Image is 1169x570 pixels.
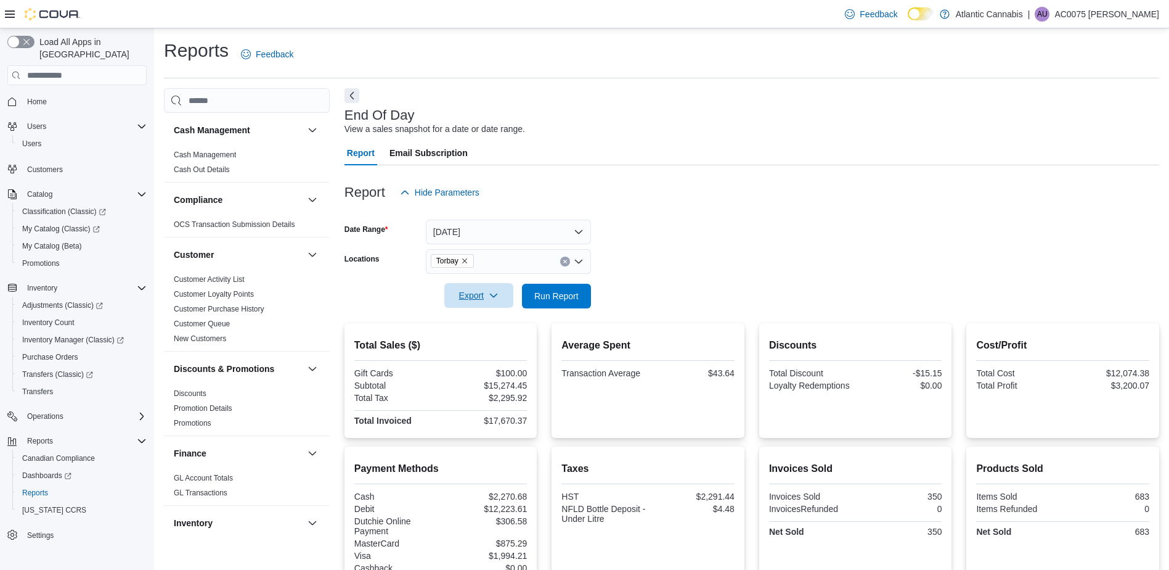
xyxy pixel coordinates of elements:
h1: Reports [164,38,229,63]
a: Discounts [174,389,206,398]
a: Promotions [174,419,211,427]
span: Reports [27,436,53,446]
a: Purchase Orders [17,350,83,365]
span: Users [27,122,46,131]
span: OCS Transaction Submission Details [174,220,295,229]
strong: Total Invoiced [354,416,412,426]
a: Adjustments (Classic) [12,297,152,314]
h2: Products Sold [976,461,1149,476]
button: [DATE] [426,220,591,244]
a: Cash Out Details [174,165,230,174]
span: My Catalog (Beta) [22,241,82,251]
a: Customers [22,162,68,177]
a: Cash Management [174,151,236,159]
button: Reports [22,434,58,448]
a: Home [22,94,52,109]
a: Customer Activity List [174,275,245,284]
div: $17,670.37 [443,416,527,426]
a: Customer Purchase History [174,305,264,313]
div: $875.29 [443,539,527,548]
a: [US_STATE] CCRS [17,503,91,518]
button: Clear input [560,257,570,266]
span: Customer Queue [174,319,230,329]
h3: Customer [174,249,214,261]
button: Settings [2,526,152,544]
span: Purchase Orders [22,352,78,362]
span: Feedback [256,48,293,60]
button: Finance [174,447,303,460]
div: 683 [1065,527,1149,537]
span: Inventory Manager (Classic) [22,335,124,345]
a: Classification (Classic) [17,204,111,219]
button: Catalog [22,187,57,202]
button: Inventory Count [12,314,152,331]
div: Transaction Average [561,368,645,378]
img: Cova [25,8,80,20]
a: Users [17,136,46,151]
div: Total Discount [769,368,853,378]
button: Home [2,93,152,110]
span: AU [1037,7,1048,22]
button: Hide Parameters [395,180,484,205]
button: Purchase Orders [12,349,152,366]
a: My Catalog (Beta) [17,239,87,254]
span: Customer Loyalty Points [174,289,254,299]
span: Customer Activity List [174,275,245,284]
button: Users [2,118,152,135]
button: Open list of options [574,257,584,266]
span: Inventory Manager (Classic) [17,332,147,347]
div: $0.00 [858,381,942,390]
a: GL Account Totals [174,474,233,482]
span: Dashboards [22,471,71,481]
span: Export [452,283,506,308]
div: $2,270.68 [443,492,527,502]
div: $2,291.44 [651,492,735,502]
button: Users [12,135,152,152]
span: My Catalog (Classic) [22,224,100,234]
a: OCS Transaction Submission Details [174,220,295,229]
button: Operations [2,408,152,425]
span: Inventory [22,281,147,295]
div: $43.64 [651,368,735,378]
a: Feedback [840,2,902,27]
span: Run Report [534,290,579,302]
a: Transfers (Classic) [17,367,98,382]
span: Adjustments (Classic) [17,298,147,313]
span: Reports [17,485,147,500]
button: Cash Management [174,124,303,136]
span: Home [27,97,47,107]
span: Promotions [174,418,211,428]
span: [US_STATE] CCRS [22,505,86,515]
div: Cash [354,492,438,502]
span: Customer Purchase History [174,304,264,314]
button: Cash Management [305,123,320,138]
span: Load All Apps in [GEOGRAPHIC_DATA] [35,36,147,60]
div: Debit [354,504,438,514]
span: Operations [27,411,63,421]
div: Total Tax [354,393,438,403]
a: My Catalog (Classic) [12,220,152,238]
div: 350 [858,527,942,537]
span: Transfers (Classic) [17,367,147,382]
div: HST [561,492,645,502]
div: $15,274.45 [443,381,527,390]
span: Home [22,94,147,109]
span: Report [347,141,375,165]
div: 683 [1065,492,1149,502]
h2: Taxes [561,461,735,476]
span: Discounts [174,389,206,399]
a: Customer Queue [174,320,230,328]
a: Dashboards [12,467,152,484]
span: Transfers (Classic) [22,370,93,379]
a: Dashboards [17,468,76,483]
span: Promotions [17,256,147,271]
span: Purchase Orders [17,350,147,365]
span: Users [22,139,41,149]
a: Inventory Count [17,315,79,330]
span: Torbay [436,255,458,267]
span: Dark Mode [908,20,908,21]
span: Settings [27,531,54,540]
button: Inventory [305,516,320,531]
button: Catalog [2,186,152,203]
span: Feedback [860,8,897,20]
